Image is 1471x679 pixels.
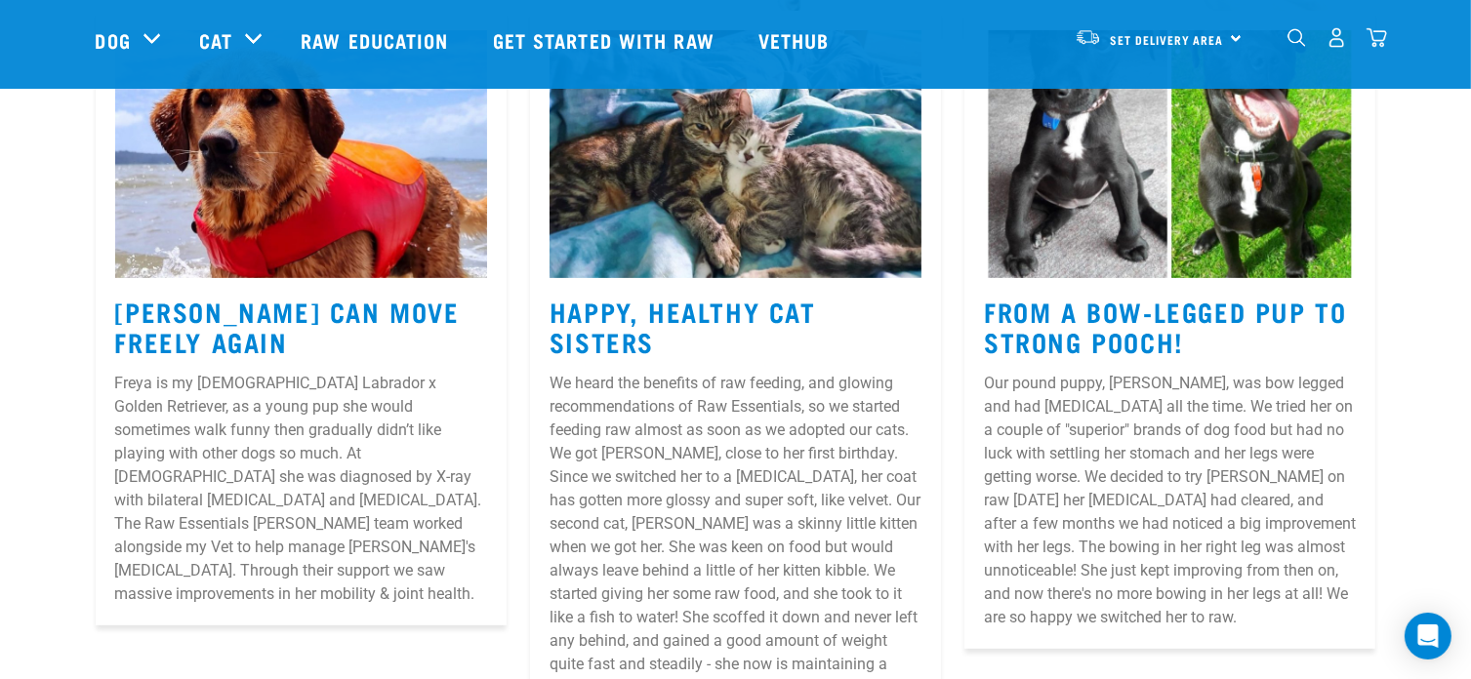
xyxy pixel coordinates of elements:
[984,372,1356,629] p: Our pound puppy, [PERSON_NAME], was bow legged and had [MEDICAL_DATA] all the time. We tried her ...
[1287,28,1306,47] img: home-icon-1@2x.png
[550,297,921,356] h3: Happy, Healthy Cat Sisters
[281,1,472,79] a: Raw Education
[115,297,487,356] h3: [PERSON_NAME] Can Move Freely Again
[115,30,487,278] img: 324415442_887503609349600_3153233528010366218_n-1.jpg
[1367,27,1387,48] img: home-icon@2x.png
[1075,28,1101,46] img: van-moving.png
[96,25,131,55] a: Dog
[984,297,1356,356] h3: From a Bow-Legged Pup to Strong Pooch!
[473,1,739,79] a: Get started with Raw
[1405,613,1451,659] div: Open Intercom Messenger
[1111,36,1224,43] span: Set Delivery Area
[1327,27,1347,48] img: user.png
[115,372,487,606] p: Freya is my [DEMOGRAPHIC_DATA] Labrador x Golden Retriever, as a young pup she would sometimes wa...
[739,1,854,79] a: Vethub
[550,30,921,278] img: B9DC63C2-815C-4A6A-90BD-B49E215A4847.jpg
[984,30,1356,278] img: Sadie.jpg
[199,25,232,55] a: Cat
